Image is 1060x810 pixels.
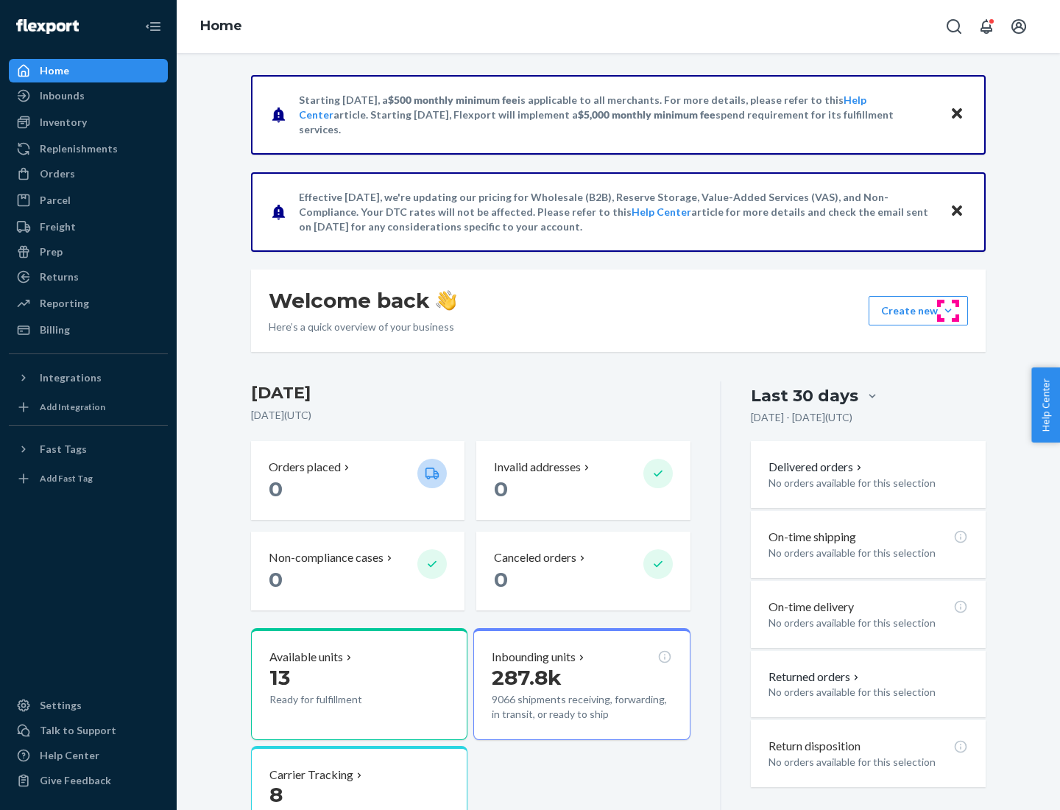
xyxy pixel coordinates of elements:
[9,366,168,390] button: Integrations
[9,137,168,161] a: Replenishments
[269,782,283,807] span: 8
[9,240,168,264] a: Prep
[492,665,562,690] span: 287.8k
[40,88,85,103] div: Inbounds
[492,692,671,722] p: 9066 shipments receiving, forwarding, in transit, or ready to ship
[632,205,691,218] a: Help Center
[9,467,168,490] a: Add Fast Tag
[476,532,690,610] button: Canceled orders 0
[251,381,690,405] h3: [DATE]
[251,628,467,740] button: Available units13Ready for fulfillment
[40,323,70,337] div: Billing
[388,94,517,106] span: $500 monthly minimum fee
[269,459,341,476] p: Orders placed
[768,529,856,546] p: On-time shipping
[9,265,168,289] a: Returns
[9,189,168,212] a: Parcel
[9,719,168,742] a: Talk to Support
[40,296,89,311] div: Reporting
[9,215,168,239] a: Freight
[9,59,168,82] a: Home
[436,290,456,311] img: hand-wave emoji
[9,292,168,315] a: Reporting
[251,441,464,520] button: Orders placed 0
[40,63,69,78] div: Home
[492,649,576,666] p: Inbounding units
[9,769,168,792] button: Give Feedback
[269,692,406,707] p: Ready for fulfillment
[40,748,99,763] div: Help Center
[299,93,936,137] p: Starting [DATE], a is applicable to all merchants. For more details, please refer to this article...
[40,193,71,208] div: Parcel
[269,549,384,566] p: Non-compliance cases
[9,437,168,461] button: Fast Tags
[9,395,168,419] a: Add Integration
[768,616,968,630] p: No orders available for this selection
[269,767,353,783] p: Carrier Tracking
[768,738,861,755] p: Return disposition
[578,108,715,121] span: $5,000 monthly minimum fee
[768,755,968,769] p: No orders available for this selection
[9,318,168,342] a: Billing
[768,476,968,490] p: No orders available for this selection
[972,12,1001,41] button: Open notifications
[188,5,254,48] ol: breadcrumbs
[40,244,63,259] div: Prep
[768,459,865,476] button: Delivered orders
[269,665,290,690] span: 13
[9,162,168,186] a: Orders
[9,84,168,108] a: Inbounds
[768,669,862,686] button: Returned orders
[40,698,82,713] div: Settings
[16,19,79,34] img: Flexport logo
[751,410,852,425] p: [DATE] - [DATE] ( UTC )
[494,459,581,476] p: Invalid addresses
[40,219,76,234] div: Freight
[1004,12,1033,41] button: Open account menu
[269,287,456,314] h1: Welcome back
[299,190,936,234] p: Effective [DATE], we're updating our pricing for Wholesale (B2B), Reserve Storage, Value-Added Se...
[939,12,969,41] button: Open Search Box
[40,723,116,738] div: Talk to Support
[9,744,168,767] a: Help Center
[40,401,105,413] div: Add Integration
[40,370,102,385] div: Integrations
[40,166,75,181] div: Orders
[269,320,456,334] p: Here’s a quick overview of your business
[40,442,87,457] div: Fast Tags
[269,476,283,501] span: 0
[269,649,343,666] p: Available units
[751,384,858,407] div: Last 30 days
[40,141,118,156] div: Replenishments
[494,549,576,566] p: Canceled orders
[251,408,690,423] p: [DATE] ( UTC )
[269,567,283,592] span: 0
[40,472,93,485] div: Add Fast Tag
[947,201,967,222] button: Close
[9,110,168,134] a: Inventory
[494,476,508,501] span: 0
[768,685,968,700] p: No orders available for this selection
[200,18,242,34] a: Home
[869,296,968,325] button: Create new
[947,104,967,125] button: Close
[494,567,508,592] span: 0
[251,532,464,610] button: Non-compliance cases 0
[1031,367,1060,443] button: Help Center
[9,694,168,717] a: Settings
[40,773,111,788] div: Give Feedback
[473,628,690,740] button: Inbounding units287.8k9066 shipments receiving, forwarding, in transit, or ready to ship
[476,441,690,520] button: Invalid addresses 0
[40,270,79,284] div: Returns
[138,12,168,41] button: Close Navigation
[768,599,854,616] p: On-time delivery
[768,546,968,560] p: No orders available for this selection
[40,115,87,130] div: Inventory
